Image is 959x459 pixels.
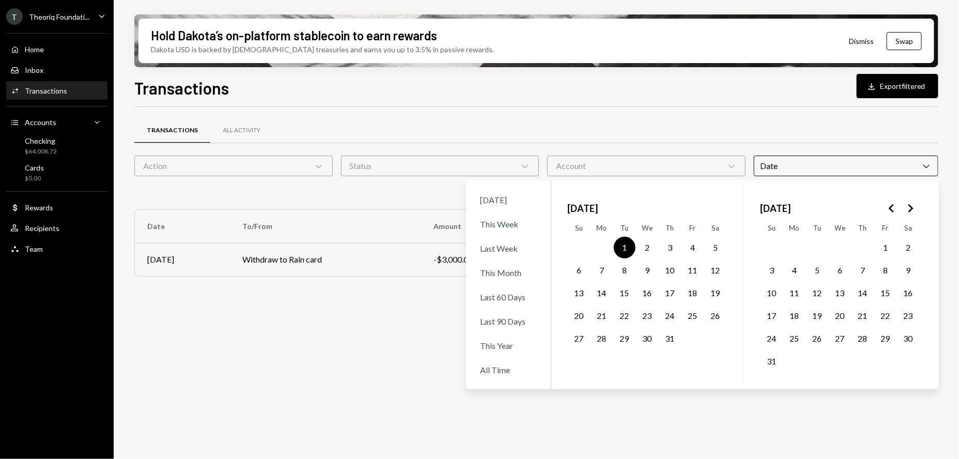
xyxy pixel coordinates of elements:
[875,282,896,304] button: Friday, August 15th, 2025
[568,259,590,281] button: Sunday, July 6th, 2025
[852,328,874,349] button: Thursday, August 28th, 2025
[704,220,727,236] th: Saturday
[761,282,783,304] button: Sunday, August 10th, 2025
[659,282,681,304] button: Thursday, July 17th, 2025
[659,328,681,349] button: Thursday, July 31st, 2025
[568,328,590,349] button: Sunday, July 27th, 2025
[134,78,229,98] h1: Transactions
[613,220,636,236] th: Tuesday
[901,199,920,218] button: Go to the Next Month
[754,156,938,176] div: Date
[210,117,273,144] a: All Activity
[659,237,681,258] button: Thursday, July 3rd, 2025
[637,282,658,304] button: Wednesday, July 16th, 2025
[761,259,783,281] button: Sunday, August 3rd, 2025
[614,237,636,258] button: Tuesday, July 1st, 2025, selected
[761,328,783,349] button: Sunday, August 24th, 2025
[474,359,543,381] div: All Time
[614,305,636,327] button: Tuesday, July 22nd, 2025
[591,305,613,327] button: Monday, July 21st, 2025
[434,253,527,266] div: -$3,000.00
[135,210,230,243] th: Date
[637,328,658,349] button: Wednesday, July 30th, 2025
[474,286,543,308] div: Last 60 Days
[474,237,543,259] div: Last Week
[151,44,494,55] div: Dakota USD is backed by [DEMOGRAPHIC_DATA] treasuries and earns you up to 3.5% in passive rewards.
[705,259,726,281] button: Saturday, July 12th, 2025
[761,305,783,327] button: Sunday, August 17th, 2025
[591,328,613,349] button: Monday, July 28th, 2025
[568,220,591,236] th: Sunday
[230,243,422,276] td: Withdraw to Rain card
[147,126,198,135] div: Transactions
[474,334,543,357] div: This Year
[637,237,658,258] button: Wednesday, July 2nd, 2025
[829,259,851,281] button: Wednesday, August 6th, 2025
[659,259,681,281] button: Thursday, July 10th, 2025
[682,220,704,236] th: Friday
[230,210,422,243] th: To/From
[474,189,543,211] div: [DATE]
[223,126,260,135] div: All Activity
[897,220,920,236] th: Saturday
[875,237,896,258] button: Friday, August 1st, 2025
[857,74,938,98] button: Exportfiltered
[829,220,852,236] th: Wednesday
[784,259,806,281] button: Monday, August 4th, 2025
[807,328,828,349] button: Tuesday, August 26th, 2025
[6,239,107,258] a: Team
[898,282,919,304] button: Saturday, August 16th, 2025
[898,237,919,258] button: Saturday, August 2nd, 2025
[25,45,44,54] div: Home
[474,213,543,235] div: This Week
[134,117,210,144] a: Transactions
[852,305,874,327] button: Thursday, August 21st, 2025
[682,237,704,258] button: Friday, July 4th, 2025
[659,220,682,236] th: Thursday
[784,282,806,304] button: Monday, August 11th, 2025
[25,224,59,233] div: Recipients
[25,174,44,183] div: $0.00
[6,219,107,237] a: Recipients
[568,282,590,304] button: Sunday, July 13th, 2025
[883,199,901,218] button: Go to the Previous Month
[614,328,636,349] button: Tuesday, July 29th, 2025
[25,203,53,212] div: Rewards
[875,305,896,327] button: Friday, August 22nd, 2025
[807,259,828,281] button: Tuesday, August 5th, 2025
[568,305,590,327] button: Sunday, July 20th, 2025
[898,259,919,281] button: Saturday, August 9th, 2025
[852,220,874,236] th: Thursday
[25,86,67,95] div: Transactions
[151,27,437,44] div: Hold Dakota’s on-platform stablecoin to earn rewards
[6,40,107,58] a: Home
[474,310,543,332] div: Last 90 Days
[614,282,636,304] button: Tuesday, July 15th, 2025
[875,259,896,281] button: Friday, August 8th, 2025
[852,282,874,304] button: Thursday, August 14th, 2025
[614,259,636,281] button: Tuesday, July 8th, 2025
[783,220,806,236] th: Monday
[422,210,539,243] th: Amount
[705,282,726,304] button: Saturday, July 19th, 2025
[147,253,218,266] div: [DATE]
[25,66,43,74] div: Inbox
[705,237,726,258] button: Saturday, July 5th, 2025
[637,305,658,327] button: Wednesday, July 23rd, 2025
[6,133,107,158] a: Checking$64,008.72
[636,220,659,236] th: Wednesday
[25,163,44,172] div: Cards
[6,198,107,217] a: Rewards
[875,328,896,349] button: Friday, August 29th, 2025
[829,305,851,327] button: Wednesday, August 20th, 2025
[761,220,920,373] table: August 2025
[25,147,57,156] div: $64,008.72
[134,156,333,176] div: Action
[25,136,57,145] div: Checking
[547,156,746,176] div: Account
[807,305,828,327] button: Tuesday, August 19th, 2025
[591,282,613,304] button: Monday, July 14th, 2025
[682,305,704,327] button: Friday, July 25th, 2025
[6,60,107,79] a: Inbox
[682,259,704,281] button: Friday, July 11th, 2025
